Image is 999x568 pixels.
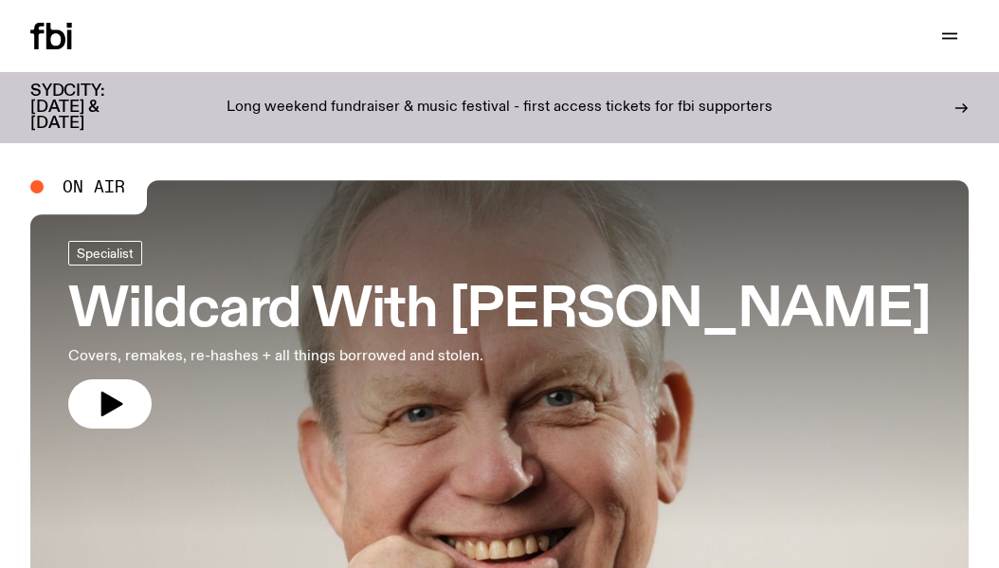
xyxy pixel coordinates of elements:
p: Covers, remakes, re-hashes + all things borrowed and stolen. [68,345,554,368]
a: Wildcard With [PERSON_NAME]Covers, remakes, re-hashes + all things borrowed and stolen. [68,241,931,429]
span: Specialist [77,246,134,260]
h3: SYDCITY: [DATE] & [DATE] [30,83,152,132]
p: Long weekend fundraiser & music festival - first access tickets for fbi supporters [227,100,772,117]
a: Specialist [68,241,142,266]
span: On Air [63,178,125,195]
h3: Wildcard With [PERSON_NAME] [68,284,931,338]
